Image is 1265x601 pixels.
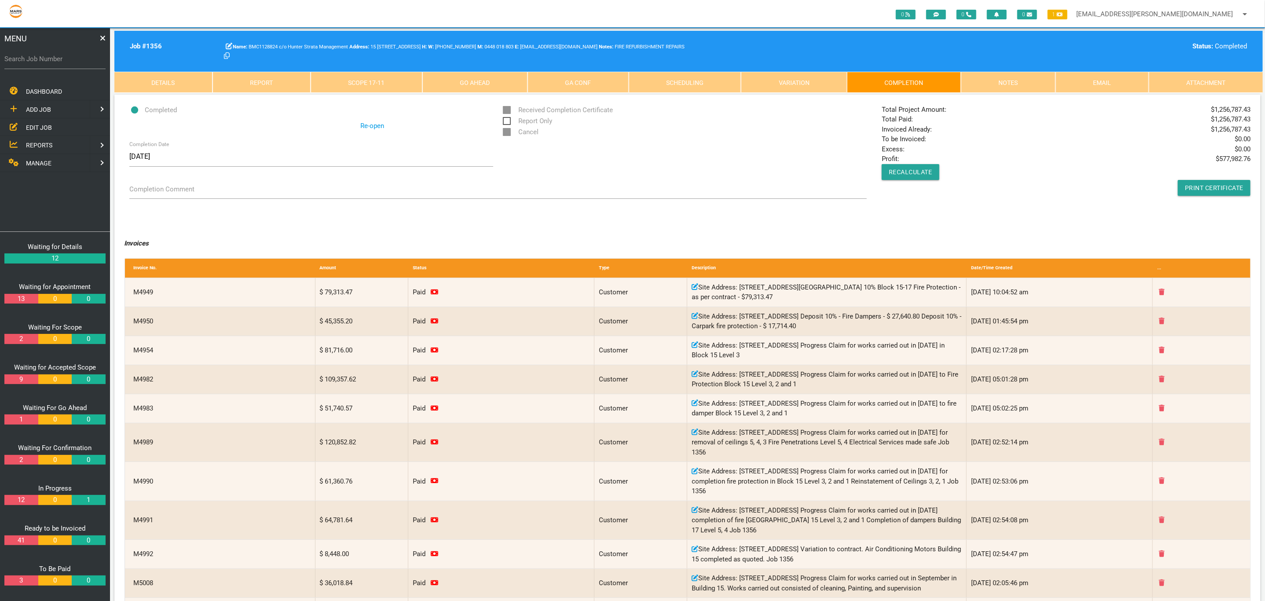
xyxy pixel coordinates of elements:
[687,307,967,336] div: Site Address: [STREET_ADDRESS] Deposit 10% - Fire Dampers - $ 27,640.80 Deposit 10% - Carpark fir...
[28,243,82,251] a: Waiting for Details
[594,462,687,501] div: Customer
[431,550,438,558] a: Click to remove payment
[72,575,105,586] a: 0
[687,540,967,568] div: Site Address: [STREET_ADDRESS] Variation to contract. Air Conditioning Motors Building 15 complet...
[431,438,438,446] a: Click to remove payment
[741,72,847,93] a: Variation
[72,294,105,304] a: 0
[1235,144,1250,154] span: $ 0.00
[594,278,687,307] div: Customer
[1211,125,1250,135] span: $ 1,256,787.43
[594,394,687,423] div: Customer
[233,44,247,50] b: Name:
[975,41,1247,51] div: Completed
[315,501,408,540] div: $ 64,781.64
[687,501,967,540] div: Site Address: [STREET_ADDRESS] Progress Claim for works carried out in [DATE] completion of fire ...
[38,495,72,505] a: 0
[14,363,96,371] a: Waiting for Accepted Scope
[129,336,315,365] div: M4954
[349,44,369,50] b: Address:
[125,239,149,247] i: Invoices
[129,394,315,423] div: M4983
[503,116,552,127] span: Report Only
[315,259,408,278] div: Amount
[687,259,967,278] div: Description
[38,334,72,344] a: 0
[349,44,421,50] span: 15 [STREET_ADDRESS]
[428,44,476,50] span: Hunter Strata
[594,501,687,540] div: Customer
[1216,154,1250,164] span: $ 577,982.76
[967,462,1153,501] div: [DATE] 02:53:06 pm
[129,501,315,540] div: M4991
[129,105,177,116] span: Completed
[629,72,741,93] a: Scheduling
[408,259,594,278] div: Status
[594,259,687,278] div: Type
[957,10,976,19] span: 0
[38,455,72,465] a: 0
[4,334,38,344] a: 2
[315,278,408,307] div: $ 79,313.47
[4,495,38,505] a: 12
[4,54,106,64] label: Search Job Number
[129,307,315,336] div: M4950
[882,164,939,180] button: Recalculate
[129,184,194,194] label: Completion Comment
[1178,180,1251,196] a: Print Certificate
[431,579,438,587] a: Click to remove payment
[594,569,687,597] div: Customer
[413,516,425,524] span: Invoice paid on 20/09/2023
[1235,134,1250,144] span: $ 0.00
[38,484,72,492] a: In Progress
[315,336,408,365] div: $ 81,716.00
[129,140,169,148] label: Completion Date
[1017,10,1037,19] span: 0
[129,540,315,568] div: M4992
[1153,259,1246,278] div: ...
[72,535,105,546] a: 0
[967,394,1153,423] div: [DATE] 05:02:25 pm
[967,423,1153,462] div: [DATE] 02:52:14 pm
[896,10,916,19] span: 0
[129,462,315,501] div: M4990
[129,278,315,307] div: M4949
[23,404,87,412] a: Waiting For Go Ahead
[413,404,425,412] span: Invoice paid on 20/09/2023
[431,516,438,524] a: Click to remove payment
[28,323,82,331] a: Waiting For Scope
[431,477,438,485] a: Click to remove payment
[129,423,315,462] div: M4989
[431,317,438,325] a: Click to remove payment
[72,455,105,465] a: 0
[528,72,629,93] a: GA Conf
[72,334,105,344] a: 0
[129,569,315,597] div: M5008
[687,462,967,501] div: Site Address: [STREET_ADDRESS] Progress Claim for works carried out in [DATE] for completion fire...
[224,52,230,60] a: Click here copy customer information.
[431,288,438,296] a: Click to remove payment
[1193,42,1214,50] b: Status:
[477,44,513,50] span: Aaron Abela
[4,575,38,586] a: 3
[129,259,315,278] div: Invoice No.
[38,414,72,425] a: 0
[1149,72,1263,93] a: Attachment
[967,501,1153,540] div: [DATE] 02:54:08 pm
[687,394,967,423] div: Site Address: [STREET_ADDRESS] Progress Claim for works carried out in [DATE] to fire damper Bloc...
[315,569,408,597] div: $ 36,018.84
[26,106,51,113] span: ADD JOB
[967,278,1153,307] div: [DATE] 10:04:52 am
[26,142,52,149] span: REPORTS
[311,72,422,93] a: Scope 17-11
[4,33,27,44] span: MENU
[599,44,613,50] b: Notes:
[594,365,687,394] div: Customer
[38,294,72,304] a: 0
[594,336,687,365] div: Customer
[413,288,425,296] span: Invoice paid on 26/06/2023
[114,72,213,93] a: Details
[413,346,425,354] span: Invoice paid on 05/07/2023
[40,565,71,573] a: To Be Paid
[1211,105,1250,115] span: $ 1,256,787.43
